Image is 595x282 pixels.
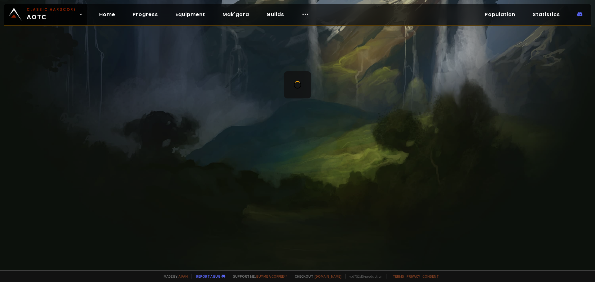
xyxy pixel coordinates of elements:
a: Mak'gora [218,8,254,21]
a: Classic HardcoreAOTC [4,4,87,25]
a: a fan [178,274,188,279]
span: v. d752d5 - production [345,274,382,279]
a: Report a bug [196,274,220,279]
a: Consent [422,274,439,279]
small: Classic Hardcore [27,7,76,12]
a: Terms [393,274,404,279]
a: Progress [128,8,163,21]
a: [DOMAIN_NAME] [315,274,342,279]
a: Guilds [262,8,289,21]
a: Statistics [528,8,565,21]
a: Population [480,8,520,21]
span: Support me, [229,274,287,279]
a: Buy me a coffee [256,274,287,279]
span: Checkout [291,274,342,279]
span: Made by [160,274,188,279]
a: Equipment [170,8,210,21]
a: Privacy [407,274,420,279]
a: Home [94,8,120,21]
span: AOTC [27,7,76,22]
